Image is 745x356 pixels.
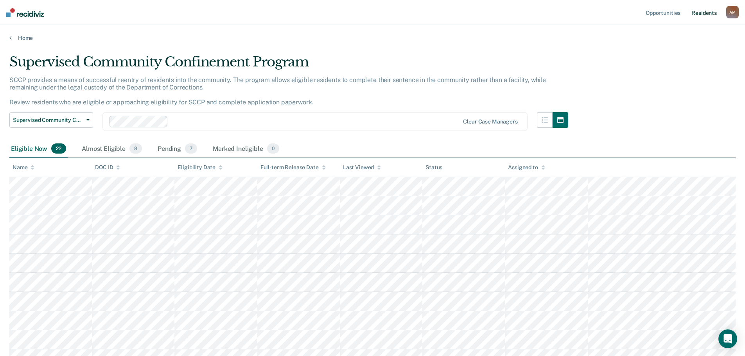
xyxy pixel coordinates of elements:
[80,140,144,157] div: Almost Eligible8
[9,34,736,41] a: Home
[211,140,281,157] div: Marked Ineligible0
[508,164,545,171] div: Assigned to
[718,329,737,348] div: Open Intercom Messenger
[343,164,381,171] div: Last Viewed
[726,6,739,18] div: A M
[425,164,442,171] div: Status
[6,8,44,17] img: Recidiviz
[9,76,546,106] p: SCCP provides a means of successful reentry of residents into the community. The program allows e...
[260,164,326,171] div: Full-term Release Date
[9,54,568,76] div: Supervised Community Confinement Program
[129,143,142,154] span: 8
[178,164,223,171] div: Eligibility Date
[185,143,197,154] span: 7
[726,6,739,18] button: AM
[267,143,279,154] span: 0
[9,140,68,157] div: Eligible Now22
[51,143,66,154] span: 22
[156,140,199,157] div: Pending7
[13,164,34,171] div: Name
[95,164,120,171] div: DOC ID
[463,118,517,125] div: Clear case managers
[9,112,93,128] button: Supervised Community Confinement Program
[13,117,83,123] span: Supervised Community Confinement Program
